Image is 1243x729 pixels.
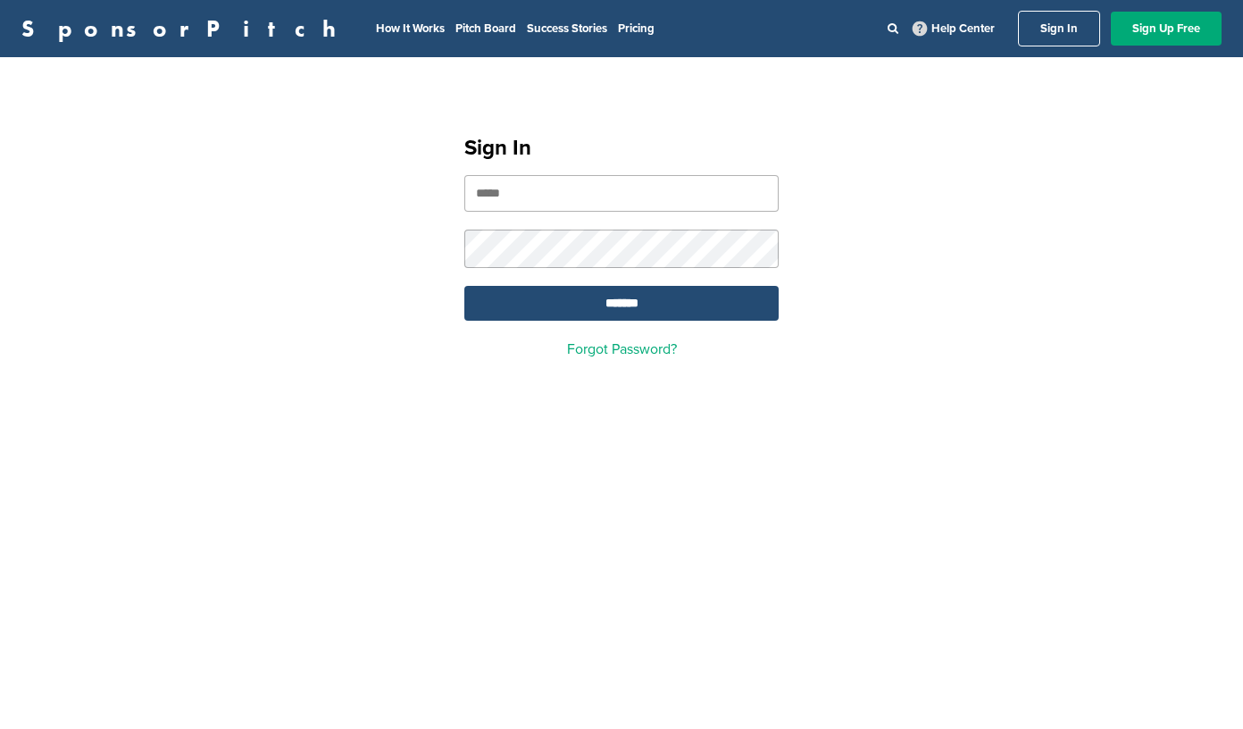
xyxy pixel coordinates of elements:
[455,21,516,36] a: Pitch Board
[376,21,445,36] a: How It Works
[1111,12,1222,46] a: Sign Up Free
[464,132,779,164] h1: Sign In
[527,21,607,36] a: Success Stories
[21,17,347,40] a: SponsorPitch
[1018,11,1100,46] a: Sign In
[909,18,998,39] a: Help Center
[567,340,677,358] a: Forgot Password?
[618,21,655,36] a: Pricing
